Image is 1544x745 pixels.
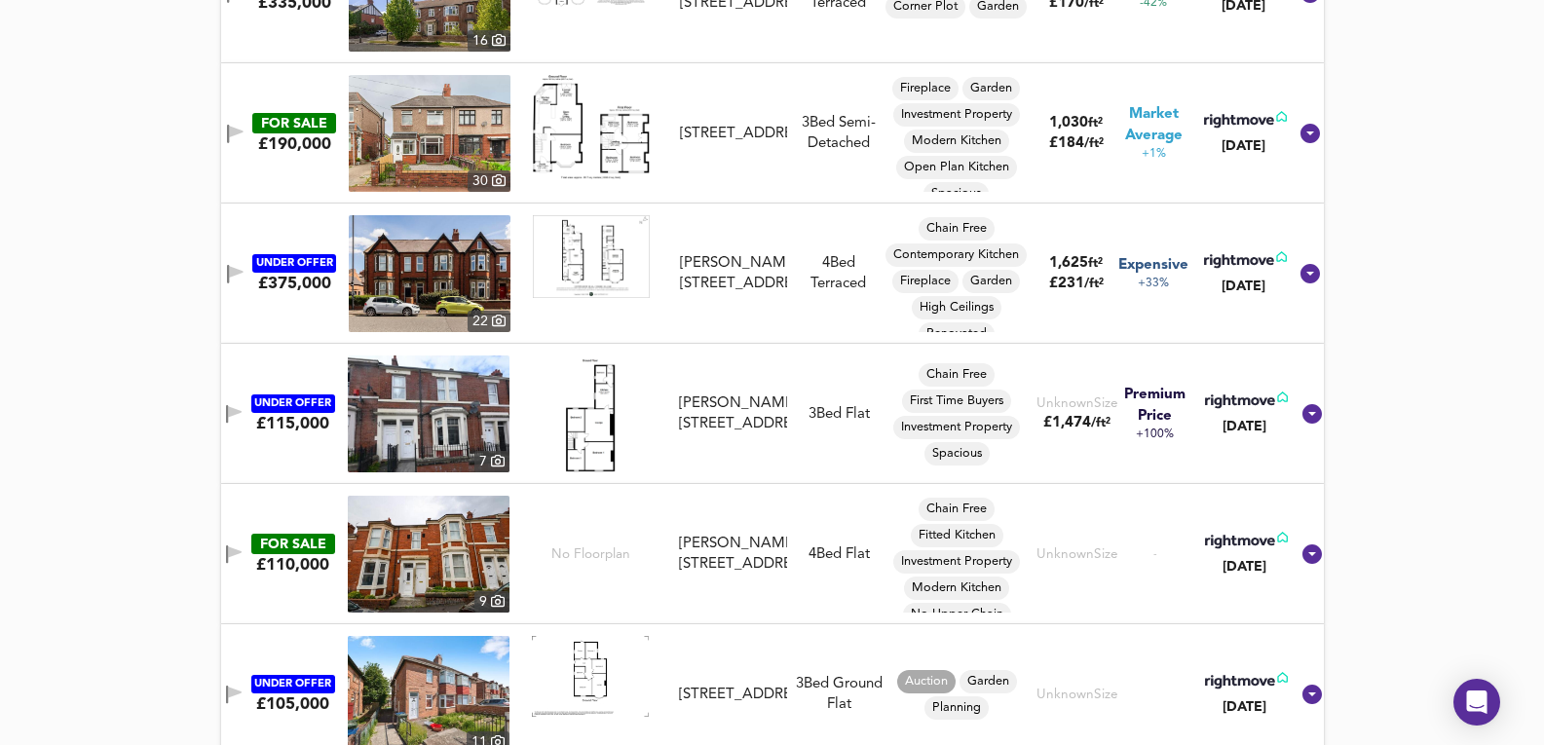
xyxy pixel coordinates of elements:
div: UNDER OFFER [252,254,336,273]
div: UNDER OFFER£375,000 property thumbnail 22 Floorplan[PERSON_NAME][STREET_ADDRESS]4Bed TerracedChai... [221,204,1324,344]
svg: Show Details [1299,122,1322,145]
img: Floorplan [533,215,650,298]
div: Garden [962,77,1020,100]
div: [STREET_ADDRESS] [680,124,787,144]
span: Auction [897,673,956,690]
div: 3 Bed Flat [809,404,870,425]
div: 22 [468,311,510,332]
div: [PERSON_NAME][STREET_ADDRESS] [679,393,787,435]
span: Garden [960,673,1017,690]
span: High Ceilings [912,299,1001,317]
div: Investment Property [893,550,1020,574]
span: Garden [962,273,1020,290]
div: 3 Bed Semi-Detached [795,113,883,155]
span: Modern Kitchen [904,579,1009,597]
span: Renovated [919,325,995,343]
div: 4 Bed Terraced [795,253,883,295]
div: Contemporary Kitchen [885,243,1027,267]
img: property thumbnail [348,496,509,613]
div: Chain Free [919,498,995,521]
div: [STREET_ADDRESS] [679,685,787,705]
span: £ 1,474 [1043,416,1111,430]
svg: Show Details [1300,542,1324,566]
span: £ 184 [1049,136,1104,151]
div: High Ceilings [912,296,1001,319]
span: Fireplace [892,80,959,97]
a: property thumbnail 7 [348,355,509,472]
span: Spacious [923,185,989,203]
div: Unknown Size [1036,545,1118,564]
div: Fireplace [892,77,959,100]
div: Garden [960,670,1017,693]
div: £115,000 [256,413,329,434]
div: [DATE] [1201,417,1288,436]
div: Fitted Kitchen [911,524,1003,547]
div: [DATE] [1201,557,1288,577]
div: Wingrove Road, Newcastle Upon Tyne, NE4 9BX [672,253,795,295]
span: 1,030 [1049,116,1088,130]
div: [PERSON_NAME][STREET_ADDRESS] [680,253,787,295]
span: / ft² [1084,278,1104,290]
span: Chain Free [919,220,995,238]
span: Premium Price [1113,385,1196,427]
a: property thumbnail 22 [349,215,510,332]
div: Investment Property [893,416,1020,439]
span: No Upper Chain [903,606,1011,623]
span: First Time Buyers [902,392,1011,410]
span: 1,625 [1049,256,1088,271]
div: Unknown Size [1036,394,1118,413]
div: Spacious [924,442,990,466]
div: [DATE] [1200,277,1287,296]
div: Modern Kitchen [904,130,1009,153]
div: 30 [468,170,510,192]
span: / ft² [1091,417,1111,429]
div: £375,000 [258,273,331,294]
span: ft² [1088,117,1103,130]
div: FOR SALE [251,534,335,554]
div: Wingrove Gardens, Fenham, Newcaslte Upon Tyne, NE4 9HR [671,393,795,435]
span: £ 231 [1049,277,1104,291]
div: Spacious [923,182,989,205]
div: Auction [897,670,956,693]
span: Market Average [1112,104,1194,146]
div: UNDER OFFER£115,000 property thumbnail 7 Floorplan[PERSON_NAME][STREET_ADDRESS]3Bed FlatChain Fre... [221,344,1324,484]
img: property thumbnail [349,75,510,192]
div: Unknown Size [1036,686,1118,704]
span: - [1153,547,1157,562]
span: Contemporary Kitchen [885,246,1027,264]
img: Floorplan [532,636,649,717]
svg: Show Details [1299,262,1322,285]
div: 4 Bed Flat [809,544,870,565]
a: property thumbnail 30 [349,75,510,192]
div: FOR SALE [252,113,336,133]
img: Floorplan [533,75,650,179]
span: Spacious [924,445,990,463]
span: Investment Property [893,106,1020,124]
span: +100% [1136,427,1174,443]
span: Chain Free [919,501,995,518]
div: £190,000 [258,133,331,155]
img: property thumbnail [349,215,510,332]
div: First Time Buyers [902,390,1011,413]
div: £110,000 [256,554,329,576]
span: +33% [1138,276,1169,292]
div: [DATE] [1200,136,1287,156]
div: Chain Free [919,217,995,241]
div: No Upper Chain [903,603,1011,626]
div: [DATE] [1201,697,1288,717]
span: Fireplace [892,273,959,290]
div: FOR SALE£110,000 property thumbnail 9 No Floorplan[PERSON_NAME][STREET_ADDRESS]4Bed FlatChain Fre... [221,484,1324,624]
a: property thumbnail 9 [348,496,509,613]
div: £105,000 [256,693,329,715]
span: Fitted Kitchen [911,527,1003,544]
div: Open Intercom Messenger [1453,679,1500,726]
img: Floorplan [532,355,649,472]
span: Open Plan Kitchen [896,159,1017,176]
span: ft² [1088,257,1103,270]
span: Garden [962,80,1020,97]
span: Planning [924,699,989,717]
div: Renovated [919,322,995,346]
svg: Show Details [1300,683,1324,706]
div: Chain Free [919,363,995,387]
div: Planning [924,696,989,720]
